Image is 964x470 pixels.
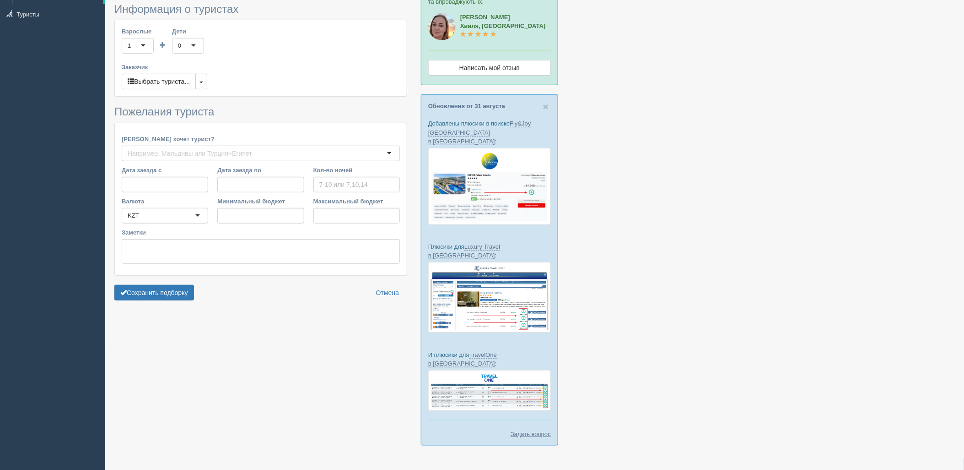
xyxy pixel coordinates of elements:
[428,242,551,260] p: Плюсики для :
[428,351,497,367] a: TravelOne в [GEOGRAPHIC_DATA]
[114,3,407,15] h3: Информация о туристах
[178,41,181,50] div: 0
[370,285,405,301] a: Отмена
[428,370,551,411] img: travel-one-%D0%BF%D1%96%D0%B4%D0%B1%D1%96%D1%80%D0%BA%D0%B0-%D1%81%D1%80%D0%BC-%D0%B4%D0%BB%D1%8F...
[122,197,208,206] label: Валюта
[114,285,194,301] button: Сохранить подборку
[128,149,255,158] input: Например: Мальдивы или Турция+Египет
[122,166,208,175] label: Дата заезда с
[511,430,551,438] a: Задать вопрос
[543,101,549,112] span: ×
[428,262,551,333] img: luxury-travel-%D0%BF%D0%BE%D0%B4%D0%B1%D0%BE%D1%80%D0%BA%D0%B0-%D1%81%D1%80%D0%BC-%D0%B4%D0%BB%D1...
[122,27,154,36] label: Взрослые
[313,177,400,192] input: 7-10 или 7,10,14
[428,243,500,259] a: Luxury Travel в [GEOGRAPHIC_DATA]
[428,103,505,109] a: Обновления от 31 августа
[217,197,304,206] label: Минимальный бюджет
[460,14,546,38] a: [PERSON_NAME]Хвиля, [GEOGRAPHIC_DATA]
[122,228,400,237] label: Заметки
[543,102,549,111] button: Close
[172,27,204,36] label: Дети
[428,119,551,145] p: Добавлены плюсики в поиске :
[217,166,304,175] label: Дата заезда по
[428,120,531,145] a: Fly&Joy [GEOGRAPHIC_DATA] в [GEOGRAPHIC_DATA]
[122,135,400,143] label: [PERSON_NAME] хочет турист?
[122,74,196,89] button: Выбрать туриста...
[428,350,551,368] p: И плюсики для :
[128,41,131,50] div: 1
[114,105,214,118] span: Пожелания туриста
[313,166,400,175] label: Кол-во ночей
[128,211,139,220] div: KZT
[428,148,551,225] img: fly-joy-de-proposal-crm-for-travel-agency.png
[428,60,551,76] a: Написать мой отзыв
[122,63,400,71] label: Заказчик
[313,197,400,206] label: Максимальный бюджет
